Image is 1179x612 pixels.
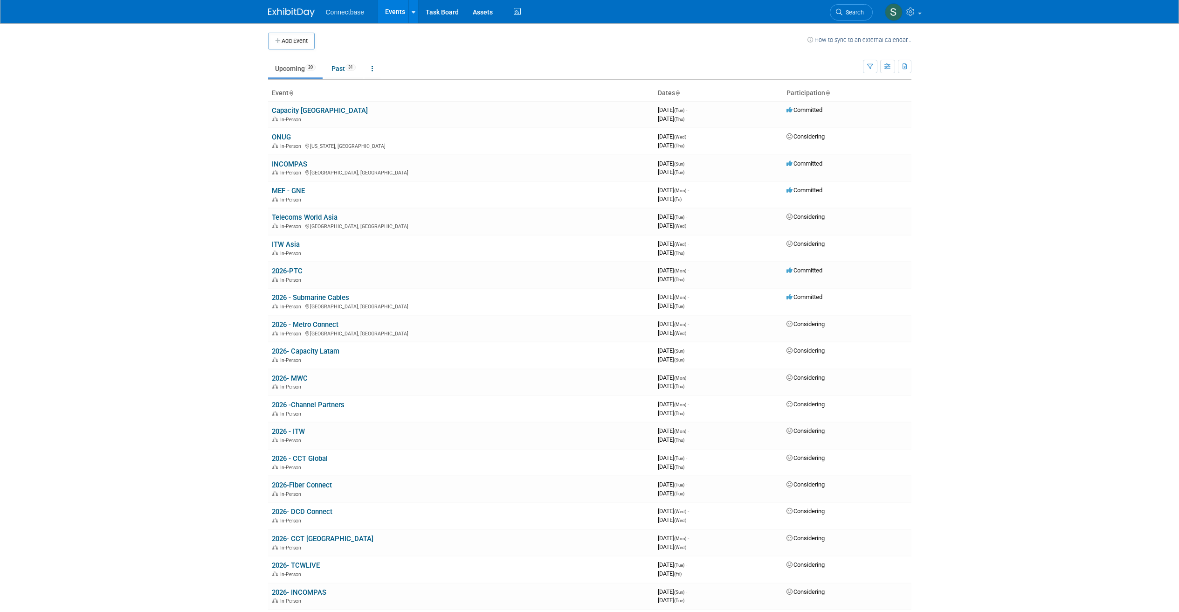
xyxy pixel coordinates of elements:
[305,64,316,71] span: 20
[674,411,684,416] span: (Thu)
[674,215,684,220] span: (Tue)
[272,481,332,489] a: 2026-Fiber Connect
[688,293,689,300] span: -
[289,89,293,97] a: Sort by Event Name
[272,545,278,549] img: In-Person Event
[268,85,654,101] th: Event
[280,438,304,444] span: In-Person
[324,60,363,77] a: Past31
[674,242,686,247] span: (Wed)
[658,516,686,523] span: [DATE]
[658,535,689,542] span: [DATE]
[280,357,304,363] span: In-Person
[674,161,684,167] span: (Sun)
[272,491,278,496] img: In-Person Event
[658,570,682,577] span: [DATE]
[280,250,304,257] span: In-Person
[272,160,307,168] a: INCOMPAS
[658,249,684,256] span: [DATE]
[688,187,689,194] span: -
[272,223,278,228] img: In-Person Event
[272,240,300,249] a: ITW Asia
[688,374,689,381] span: -
[272,117,278,121] img: In-Person Event
[674,518,686,523] span: (Wed)
[786,427,825,434] span: Considering
[674,590,684,595] span: (Sun)
[272,106,368,115] a: Capacity [GEOGRAPHIC_DATA]
[658,597,684,604] span: [DATE]
[688,508,689,515] span: -
[674,402,686,407] span: (Mon)
[658,427,689,434] span: [DATE]
[280,143,304,149] span: In-Person
[272,347,339,355] a: 2026- Capacity Latam
[272,329,650,337] div: [GEOGRAPHIC_DATA], [GEOGRAPHIC_DATA]
[658,267,689,274] span: [DATE]
[272,170,278,174] img: In-Person Event
[674,268,686,273] span: (Mon)
[280,197,304,203] span: In-Person
[658,276,684,283] span: [DATE]
[272,250,278,255] img: In-Person Event
[272,133,291,141] a: ONUG
[272,197,278,202] img: In-Person Event
[658,240,689,247] span: [DATE]
[658,187,689,194] span: [DATE]
[272,411,278,416] img: In-Person Event
[280,117,304,123] span: In-Person
[786,106,822,113] span: Committed
[280,465,304,471] span: In-Person
[686,454,687,461] span: -
[272,357,278,362] img: In-Person Event
[674,536,686,541] span: (Mon)
[272,571,278,576] img: In-Person Event
[280,331,304,337] span: In-Person
[786,240,825,247] span: Considering
[807,36,911,43] a: How to sync to an external calendar...
[675,89,680,97] a: Sort by Start Date
[786,320,825,327] span: Considering
[686,347,687,354] span: -
[658,454,687,461] span: [DATE]
[272,142,650,149] div: [US_STATE], [GEOGRAPHIC_DATA]
[658,293,689,300] span: [DATE]
[280,223,304,229] span: In-Person
[345,64,356,71] span: 31
[272,293,349,302] a: 2026 - Submarine Cables
[654,85,783,101] th: Dates
[674,322,686,327] span: (Mon)
[674,277,684,282] span: (Thu)
[326,8,365,16] span: Connectbase
[786,187,822,194] span: Committed
[268,60,323,77] a: Upcoming20
[272,518,278,522] img: In-Person Event
[674,223,686,229] span: (Wed)
[688,267,689,274] span: -
[674,188,686,193] span: (Mon)
[658,160,687,167] span: [DATE]
[272,588,326,597] a: 2026- INCOMPAS
[674,491,684,496] span: (Tue)
[686,213,687,220] span: -
[280,411,304,417] span: In-Person
[280,598,304,604] span: In-Person
[272,302,650,310] div: [GEOGRAPHIC_DATA], [GEOGRAPHIC_DATA]
[272,304,278,308] img: In-Person Event
[688,133,689,140] span: -
[786,481,825,488] span: Considering
[658,543,686,550] span: [DATE]
[786,535,825,542] span: Considering
[280,571,304,577] span: In-Person
[786,293,822,300] span: Committed
[272,465,278,469] img: In-Person Event
[674,429,686,434] span: (Mon)
[674,250,684,256] span: (Thu)
[674,197,682,202] span: (Fri)
[658,347,687,354] span: [DATE]
[674,571,682,577] span: (Fri)
[272,598,278,603] img: In-Person Event
[658,374,689,381] span: [DATE]
[280,170,304,176] span: In-Person
[658,213,687,220] span: [DATE]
